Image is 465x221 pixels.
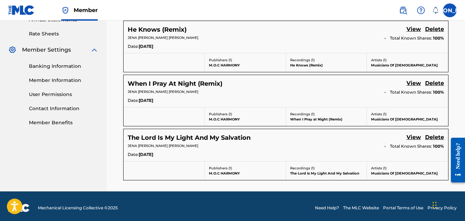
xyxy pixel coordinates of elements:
[443,3,457,17] div: User Menu
[371,57,444,63] p: Artists ( 1 )
[390,89,433,95] span: Total Known Shares:
[74,6,98,14] span: Member
[209,166,282,171] p: Publishers ( 1 )
[399,6,407,14] img: search
[128,134,251,142] h5: The Lord Is My Light And My Salvation
[414,3,428,17] div: Help
[425,79,444,88] a: Delete
[427,205,457,211] a: Privacy Policy
[29,91,98,98] a: User Permissions
[29,105,98,112] a: Contact Information
[61,6,70,14] img: Top Rightsholder
[209,171,282,176] p: M.O.C HARMONY
[290,117,363,122] p: When I Pray at Night (Remix)
[343,205,379,211] a: The MLC Website
[128,144,198,148] span: JENA [PERSON_NAME] [PERSON_NAME]
[425,133,444,143] a: Delete
[29,77,98,84] a: Member Information
[446,132,465,188] iframe: Resource Center
[396,3,410,17] a: Public Search
[371,112,444,117] p: Artists ( 1 )
[290,63,363,68] p: He Knows (Remix)
[128,90,198,94] span: JENA [PERSON_NAME] [PERSON_NAME]
[433,89,444,95] span: 100 %
[8,46,17,54] img: Member Settings
[29,30,98,38] a: Rate Sheets
[209,57,282,63] p: Publishers ( 1 )
[290,166,363,171] p: Recordings ( 1 )
[29,119,98,126] a: Member Benefits
[139,151,153,158] span: [DATE]
[90,46,98,54] img: expand
[139,43,153,50] span: [DATE]
[290,112,363,117] p: Recordings ( 1 )
[29,63,98,70] a: Banking Information
[425,25,444,34] a: Delete
[417,6,425,14] img: help
[139,97,153,104] span: [DATE]
[290,57,363,63] p: Recordings ( 1 )
[128,35,198,40] span: JENA [PERSON_NAME] [PERSON_NAME]
[406,79,421,88] a: View
[128,151,139,158] span: Date:
[290,171,363,176] p: The Lord Is My Light And My Salvation
[383,205,423,211] a: Portal Terms of Use
[128,43,139,50] span: Date:
[209,63,282,68] p: M.O.C HARMONY
[406,133,421,143] a: View
[209,117,282,122] p: M.O.C HARMONY
[22,46,71,54] span: Member Settings
[371,63,444,68] p: Musicians Of [DEMOGRAPHIC_DATA]
[209,112,282,117] p: Publishers ( 1 )
[433,143,444,149] span: 100 %
[390,35,433,41] span: Total Known Shares:
[128,26,187,34] h5: He Knows (Remix)
[38,205,118,211] span: Mechanical Licensing Collective © 2025
[406,25,421,34] a: View
[371,117,444,122] p: Musicians Of [DEMOGRAPHIC_DATA]
[315,205,339,211] a: Need Help?
[390,143,433,149] span: Total Known Shares:
[371,171,444,176] p: Musicians Of [DEMOGRAPHIC_DATA]
[431,188,465,221] iframe: Chat Widget
[371,166,444,171] p: Artists ( 1 )
[128,97,139,104] span: Date:
[433,195,437,215] div: Drag
[128,80,222,88] h5: When I Pray At Night (Remix)
[433,35,444,41] span: 100 %
[8,5,35,15] img: MLC Logo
